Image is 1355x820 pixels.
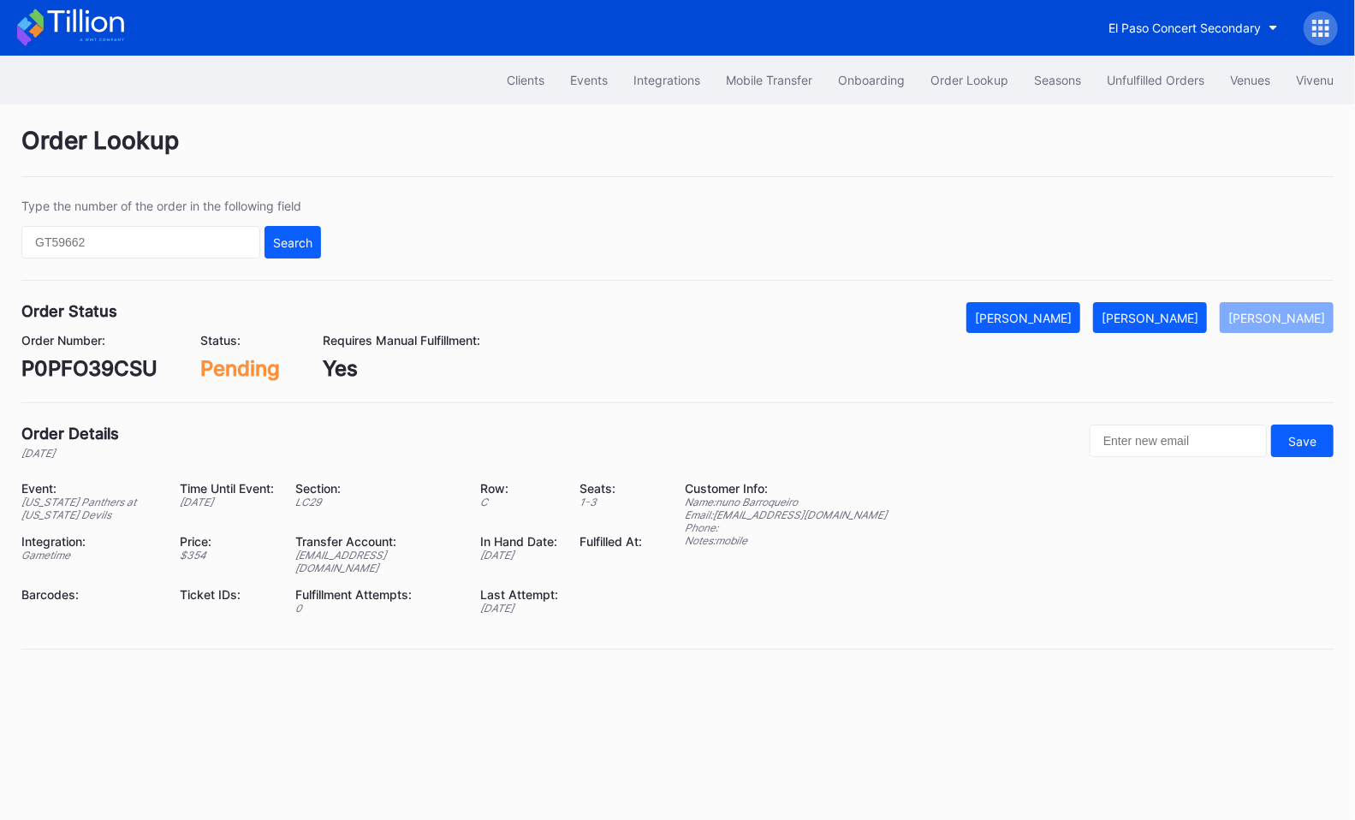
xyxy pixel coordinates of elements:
[480,496,558,508] div: C
[295,496,459,508] div: LC29
[180,534,274,549] div: Price:
[685,508,887,521] div: Email: [EMAIL_ADDRESS][DOMAIN_NAME]
[180,549,274,562] div: $ 354
[200,333,280,348] div: Status:
[579,496,642,508] div: 1 - 3
[21,356,157,381] div: P0PFO39CSU
[21,333,157,348] div: Order Number:
[621,64,713,96] button: Integrations
[838,73,905,87] div: Onboarding
[1288,434,1316,449] div: Save
[21,126,1334,177] div: Order Lookup
[975,311,1072,325] div: [PERSON_NAME]
[1090,425,1267,457] input: Enter new email
[1093,302,1207,333] button: [PERSON_NAME]
[21,226,260,258] input: GT59662
[1107,73,1204,87] div: Unfulfilled Orders
[180,587,274,602] div: Ticket IDs:
[295,587,459,602] div: Fulfillment Attempts:
[21,587,158,602] div: Barcodes:
[273,235,312,250] div: Search
[494,64,557,96] button: Clients
[1021,64,1094,96] button: Seasons
[1217,64,1283,96] button: Venues
[579,534,642,549] div: Fulfilled At:
[557,64,621,96] button: Events
[1283,64,1346,96] button: Vivenu
[726,73,812,87] div: Mobile Transfer
[1296,73,1334,87] div: Vivenu
[295,481,459,496] div: Section:
[180,481,274,496] div: Time Until Event:
[21,534,158,549] div: Integration:
[480,602,558,615] div: [DATE]
[480,534,558,549] div: In Hand Date:
[1228,311,1325,325] div: [PERSON_NAME]
[180,496,274,508] div: [DATE]
[480,587,558,602] div: Last Attempt:
[966,302,1080,333] button: [PERSON_NAME]
[570,73,608,87] div: Events
[295,602,459,615] div: 0
[295,534,459,549] div: Transfer Account:
[21,447,119,460] div: [DATE]
[480,481,558,496] div: Row:
[21,496,158,521] div: [US_STATE] Panthers at [US_STATE] Devils
[323,333,480,348] div: Requires Manual Fulfillment:
[21,481,158,496] div: Event:
[264,226,321,258] button: Search
[1094,64,1217,96] button: Unfulfilled Orders
[1102,311,1198,325] div: [PERSON_NAME]
[685,521,887,534] div: Phone:
[633,73,700,87] div: Integrations
[480,549,558,562] div: [DATE]
[685,496,887,508] div: Name: nuno Barroqueiro
[1271,425,1334,457] button: Save
[200,356,280,381] div: Pending
[21,549,158,562] div: Gametime
[685,534,887,547] div: Notes: mobile
[1230,73,1270,87] div: Venues
[1096,12,1291,44] button: El Paso Concert Secondary
[579,481,642,496] div: Seats:
[685,481,887,496] div: Customer Info:
[21,302,117,320] div: Order Status
[713,64,825,96] button: Mobile Transfer
[1034,73,1081,87] div: Seasons
[825,64,918,96] button: Onboarding
[21,425,119,443] div: Order Details
[323,356,480,381] div: Yes
[21,199,321,213] div: Type the number of the order in the following field
[930,73,1008,87] div: Order Lookup
[507,73,544,87] div: Clients
[1108,21,1261,35] div: El Paso Concert Secondary
[295,549,459,574] div: [EMAIL_ADDRESS][DOMAIN_NAME]
[1220,302,1334,333] button: [PERSON_NAME]
[918,64,1021,96] button: Order Lookup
